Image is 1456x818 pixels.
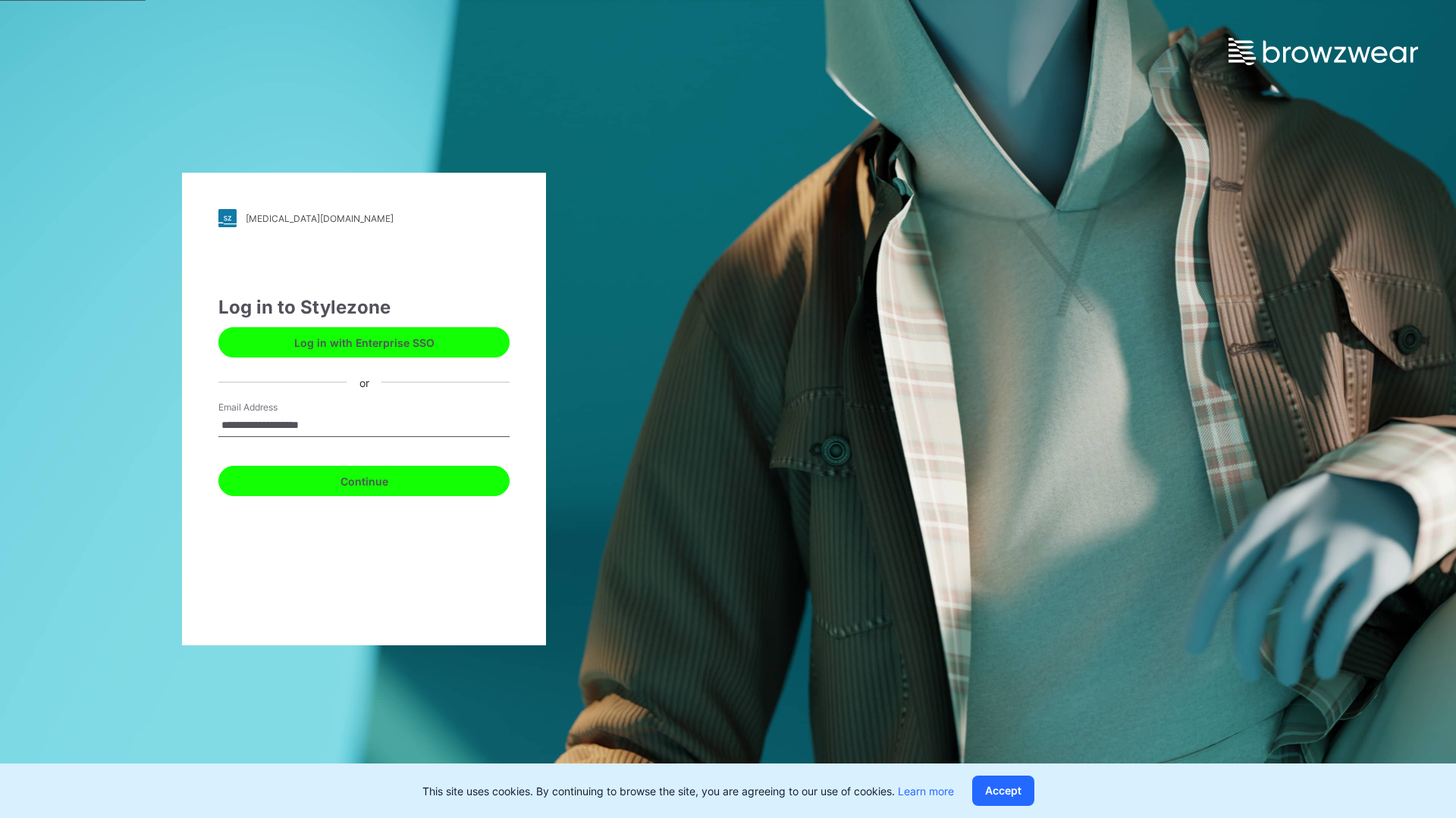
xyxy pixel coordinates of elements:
[218,401,325,414] label: Email Address
[218,209,510,227] a: [MEDICAL_DATA][DOMAIN_NAME]
[246,213,394,224] div: [MEDICAL_DATA][DOMAIN_NAME]
[218,466,510,496] button: Continue
[218,209,237,227] img: stylezone-logo.562084cfcfab977791bfbf7441f1a819.svg
[422,783,954,799] p: This site uses cookies. By continuing to browse the site, you are agreeing to our use of cookies.
[972,776,1034,806] button: Accept
[347,374,381,390] div: or
[1228,38,1418,65] img: browzwear-logo.e42bd6dac1945053ebaf764b6aa21510.svg
[898,785,954,798] a: Learn more
[218,294,510,321] div: Log in to Stylezone
[218,327,510,357] button: Log in with Enterprise SSO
